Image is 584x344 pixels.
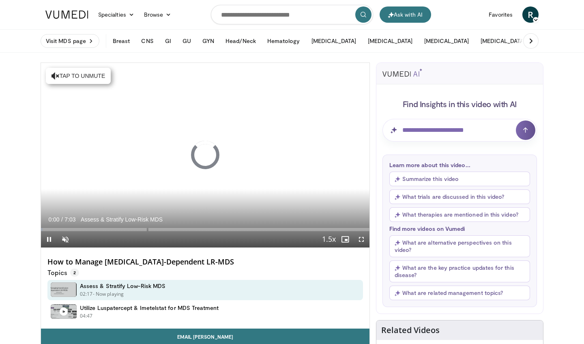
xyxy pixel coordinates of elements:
[389,260,530,282] button: What are the key practice updates for this disease?
[61,216,63,223] span: /
[108,33,135,49] button: Breast
[484,6,517,23] a: Favorites
[80,282,165,290] h4: Assess & Stratify Low-Risk MDS
[139,6,176,23] a: Browse
[57,231,73,247] button: Unmute
[80,304,219,312] h4: Utilize Luspatercept & Imetelstat for MDS Treatment
[160,33,176,49] button: GI
[93,290,124,298] p: - Now playing
[46,68,111,84] button: Tap to unmute
[389,207,530,222] button: What therapies are mentioned in this video?
[80,290,93,298] p: 02:17
[64,216,75,223] span: 7:03
[389,172,530,186] button: Summarize this video
[307,33,361,49] button: [MEDICAL_DATA]
[81,216,163,223] span: Assess & Stratify Low-Risk MDS
[221,33,261,49] button: Head/Neck
[47,269,79,277] p: Topics
[382,119,537,142] input: Question for AI
[363,33,418,49] button: [MEDICAL_DATA]
[382,69,422,77] img: vumedi-ai-logo.svg
[41,63,369,248] video-js: Video Player
[522,6,539,23] a: R
[80,312,93,320] p: 04:47
[353,231,369,247] button: Fullscreen
[389,235,530,257] button: What are alternative perspectives on this video?
[389,161,530,168] p: Learn more about this video...
[389,286,530,300] button: What are related management topics?
[211,5,373,24] input: Search topics, interventions
[47,258,363,267] h4: How to Manage [MEDICAL_DATA]-Dependent LR-MDS
[262,33,305,49] button: Hematology
[389,225,530,232] p: Find more videos on Vumedi
[48,216,59,223] span: 0:00
[93,6,139,23] a: Specialties
[382,99,537,109] h4: Find Insights in this video with AI
[45,11,88,19] img: VuMedi Logo
[198,33,219,49] button: GYN
[41,228,369,231] div: Progress Bar
[381,325,440,335] h4: Related Videos
[136,33,158,49] button: CNS
[70,269,79,277] span: 2
[321,231,337,247] button: Playback Rate
[476,33,530,49] button: [MEDICAL_DATA]
[419,33,474,49] button: [MEDICAL_DATA]
[178,33,196,49] button: GU
[389,189,530,204] button: What trials are discussed in this video?
[41,34,99,48] a: Visit MDS page
[380,6,431,23] button: Ask with AI
[41,231,57,247] button: Pause
[337,231,353,247] button: Enable picture-in-picture mode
